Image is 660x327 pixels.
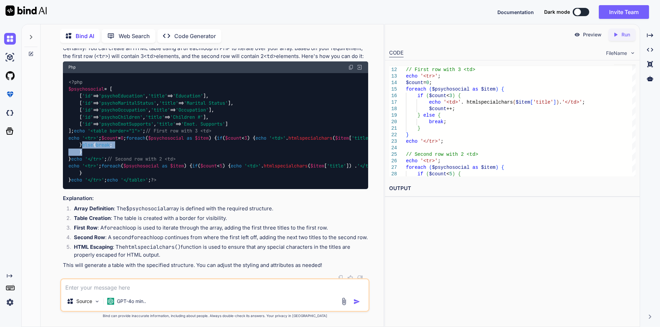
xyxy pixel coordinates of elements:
span: = [423,80,426,85]
span: echo [107,177,118,183]
img: preview [574,32,580,38]
span: 3 [449,93,452,98]
li: : A second loop continues from where the first left off, adding the next two titles to the second... [68,234,368,243]
div: 28 [389,171,397,177]
span: if [217,135,222,141]
span: FileName [606,50,627,57]
span: ) [495,86,498,92]
span: '<tr>' [420,73,438,79]
div: 17 [389,99,397,106]
span: echo [406,158,418,164]
span: ) [556,100,559,105]
span: ; [438,158,440,164]
p: This will generate a table with the specified structure. You can adjust the styling and attribute... [63,261,368,269]
img: like [348,275,353,280]
span: break [96,142,110,148]
span: 'id' [82,114,93,120]
span: // First row with 3 <td> [406,67,475,72]
span: ?> [151,177,156,183]
p: Web Search [119,32,150,40]
span: 'id' [82,100,93,106]
span: $item [195,135,209,141]
div: CODE [389,49,404,57]
span: echo [74,128,85,134]
h3: Explanation: [63,195,368,202]
p: Certainly! You can create an HTML table using a loop in PHP to iterate over your array. Based on ... [63,45,368,60]
span: ) [452,171,455,177]
span: Documentation [497,9,534,15]
span: . [559,100,562,105]
span: 5 [449,171,452,177]
span: 'title' [159,100,178,106]
span: foreach [406,165,426,170]
span: 0 [426,80,429,85]
span: $item [310,163,324,169]
span: '<td>' [269,135,286,141]
span: < [446,171,449,177]
div: 24 [389,145,397,151]
span: as [472,165,478,170]
span: as [162,163,167,169]
span: ++; [446,106,455,112]
span: } [417,126,420,131]
span: $psychosocial [432,165,469,170]
span: $item [335,135,349,141]
span: $item [481,86,495,92]
div: 23 [389,138,397,145]
div: 13 [389,73,397,80]
code: <td> [144,53,156,60]
span: '</tr>' [85,156,104,162]
div: 27 [389,164,397,171]
span: ( [429,165,432,170]
span: 'id' [82,121,93,127]
h2: OUTPUT [385,180,640,197]
li: : The table is created with a border for visibility. [68,214,368,224]
span: $item [516,100,530,105]
code: htmlspecialchars() [125,244,181,250]
span: ( [426,171,429,177]
span: Dark mode [544,9,570,15]
span: ; [440,139,443,144]
img: Bind AI [5,5,47,16]
span: $count [406,80,423,85]
img: Pick Models [94,299,100,304]
span: $psychosocial [68,86,104,92]
img: githubLight [4,70,16,82]
code: $psychosocial [126,205,166,212]
span: 'psychoEducation' [99,93,145,99]
li: : A loop is used to iterate through the array, adding the first three titles to the first row. [68,224,368,234]
span: '</tr>' [420,139,441,144]
span: 'title' [352,135,371,141]
span: echo [68,135,79,141]
span: ; [429,80,432,85]
span: } [406,132,409,138]
span: $psychosocial [123,163,159,169]
span: $count [101,135,118,141]
span: . htmlspecialchars [461,100,513,105]
img: chevron down [630,50,636,56]
p: Code Generator [174,32,216,40]
span: htmlspecialchars [288,135,332,141]
span: $psychosocial [148,135,184,141]
span: 'title' [151,107,170,113]
span: 'psychoEmotSupports' [99,121,154,127]
img: attachment [340,297,348,305]
img: darkCloudIdeIcon [4,107,16,119]
span: < [446,93,449,98]
span: ; [443,119,446,125]
img: copy [348,65,354,70]
span: '</td>' [357,163,376,169]
span: ( [429,86,432,92]
span: } [417,113,420,118]
span: if [417,93,423,98]
span: echo [406,139,418,144]
span: // Second row with 2 <td> [406,152,478,157]
span: 'Education' [173,93,203,99]
img: dislike [357,275,363,280]
span: echo [68,163,79,169]
span: else [82,142,93,148]
span: // Second row with 2 <td> [107,156,176,162]
span: 'psychoOccupation' [99,107,148,113]
span: break [429,119,443,125]
span: $count [429,106,446,112]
